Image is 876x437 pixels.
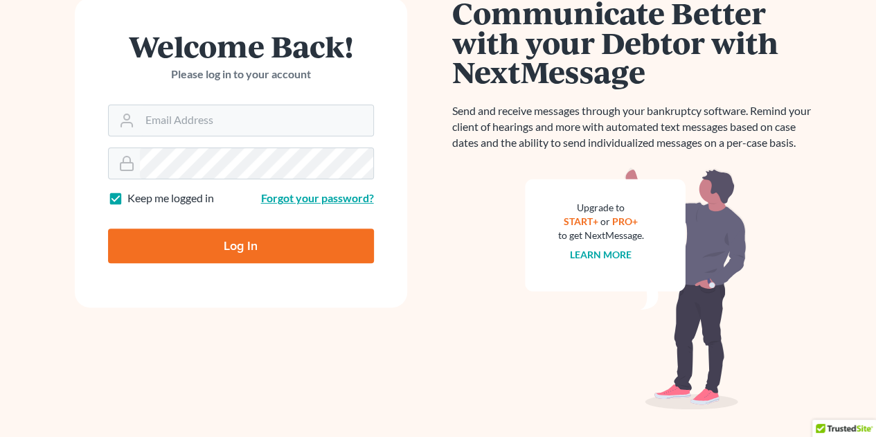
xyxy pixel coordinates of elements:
[570,249,632,260] a: Learn more
[261,191,374,204] a: Forgot your password?
[108,66,374,82] p: Please log in to your account
[452,103,819,151] p: Send and receive messages through your bankruptcy software. Remind your client of hearings and mo...
[127,190,214,206] label: Keep me logged in
[525,168,747,410] img: nextmessage_bg-59042aed3d76b12b5cd301f8e5b87938c9018125f34e5fa2b7a6b67550977c72.svg
[600,215,610,227] span: or
[564,215,598,227] a: START+
[558,229,644,242] div: to get NextMessage.
[108,229,374,263] input: Log In
[108,31,374,61] h1: Welcome Back!
[612,215,638,227] a: PRO+
[140,105,373,136] input: Email Address
[558,201,644,215] div: Upgrade to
